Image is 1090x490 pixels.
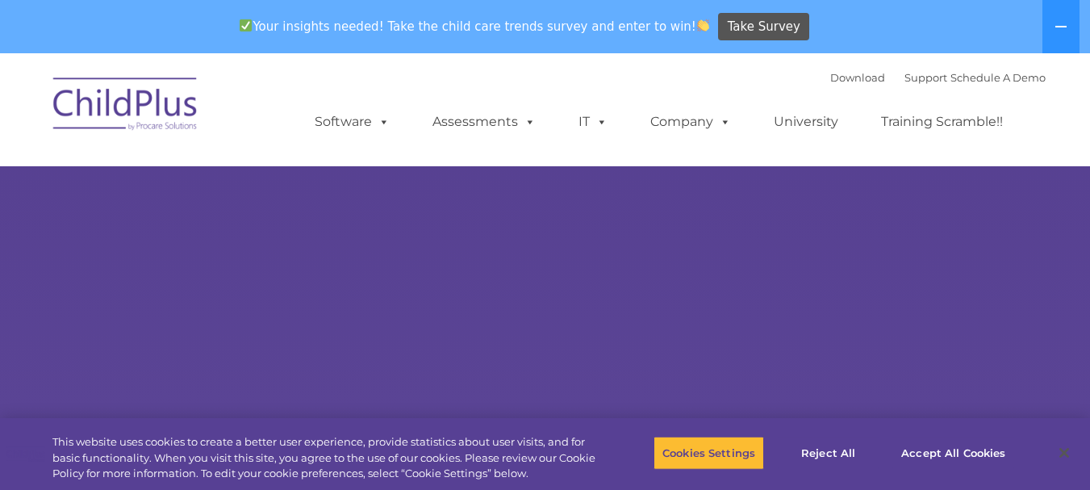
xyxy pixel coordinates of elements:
button: Cookies Settings [654,436,764,470]
img: 👏 [697,19,709,31]
a: Take Survey [718,13,809,41]
span: Take Survey [728,13,800,41]
a: Assessments [416,106,552,138]
span: Your insights needed! Take the child care trends survey and enter to win! [233,10,716,42]
a: Software [299,106,406,138]
button: Close [1046,435,1082,471]
button: Reject All [778,436,879,470]
a: University [758,106,854,138]
a: Download [830,71,885,84]
button: Accept All Cookies [892,436,1014,470]
a: Training Scramble!! [865,106,1019,138]
a: Schedule A Demo [950,71,1046,84]
img: ✅ [240,19,252,31]
div: This website uses cookies to create a better user experience, provide statistics about user visit... [52,434,599,482]
font: | [830,71,1046,84]
img: ChildPlus by Procare Solutions [45,66,207,147]
a: IT [562,106,624,138]
a: Support [904,71,947,84]
a: Company [634,106,747,138]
